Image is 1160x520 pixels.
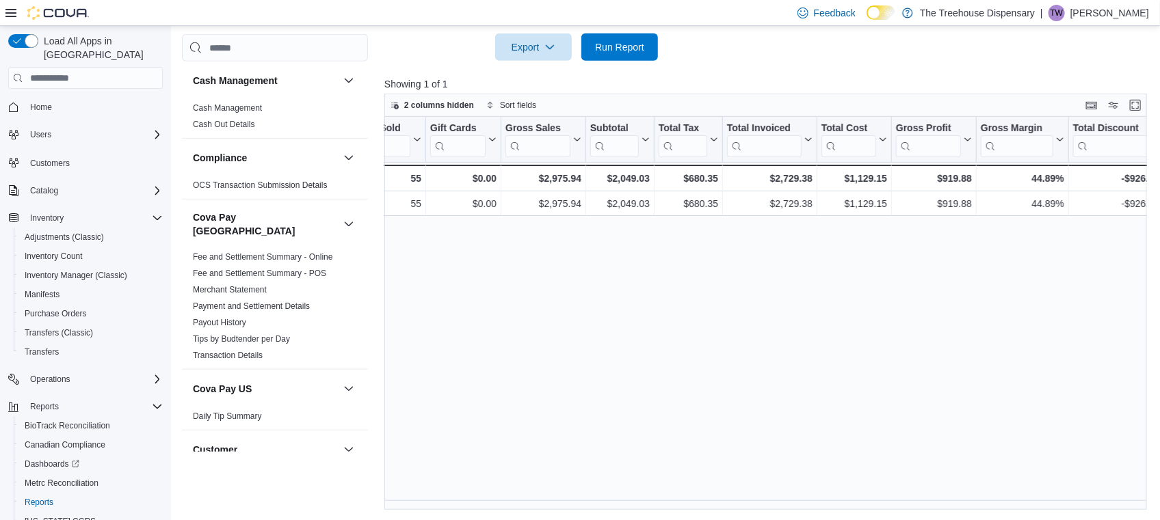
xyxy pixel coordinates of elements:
[19,286,163,303] span: Manifests
[193,382,252,396] h3: Cova Pay US
[19,344,163,360] span: Transfers
[193,301,310,311] a: Payment and Settlement Details
[25,478,98,489] span: Metrc Reconciliation
[14,323,168,342] button: Transfers (Classic)
[500,100,536,111] span: Sort fields
[19,437,163,453] span: Canadian Compliance
[19,325,98,341] a: Transfers (Classic)
[1073,170,1159,187] div: -$926.91
[193,119,255,130] span: Cash Out Details
[25,99,57,115] a: Home
[3,97,168,117] button: Home
[19,267,133,284] a: Inventory Manager (Classic)
[25,346,59,357] span: Transfers
[182,177,368,199] div: Compliance
[3,208,168,228] button: Inventory
[30,102,52,113] span: Home
[14,228,168,247] button: Adjustments (Classic)
[25,420,110,431] span: BioTrack Reconciliation
[193,351,263,360] a: Transaction Details
[3,370,168,389] button: Operations
[19,267,163,284] span: Inventory Manager (Classic)
[341,441,357,458] button: Customer
[25,398,163,415] span: Reports
[193,318,246,327] a: Payout History
[362,170,421,187] div: 55
[3,397,168,416] button: Reports
[384,77,1155,91] p: Showing 1 of 1
[193,411,262,421] a: Daily Tip Summary
[25,289,60,300] span: Manifests
[193,268,326,279] span: Fee and Settlement Summary - POS
[1051,5,1064,21] span: TW
[19,305,163,322] span: Purchase Orders
[25,371,163,387] span: Operations
[14,435,168,454] button: Canadian Compliance
[1040,5,1043,21] p: |
[182,249,368,369] div: Cova Pay [GEOGRAPHIC_DATA]
[193,74,278,87] h3: Cash Management
[14,266,168,285] button: Inventory Manager (Classic)
[1049,5,1065,21] div: Tina Wilkins
[867,5,895,20] input: Dark Mode
[27,6,89,20] img: Cova
[481,97,542,113] button: Sort fields
[3,152,168,172] button: Customers
[503,33,564,61] span: Export
[14,474,168,493] button: Metrc Reconciliation
[19,494,59,510] a: Reports
[25,371,76,387] button: Operations
[1070,5,1149,21] p: [PERSON_NAME]
[193,285,267,295] a: Merchant Statement
[193,120,255,129] a: Cash Out Details
[193,251,333,262] span: Fee and Settlement Summary - Online
[193,411,262,422] span: Daily Tip Summary
[14,493,168,512] button: Reports
[981,170,1064,187] div: 44.89%
[193,210,338,238] button: Cova Pay [GEOGRAPHIC_DATA]
[19,475,104,491] a: Metrc Reconciliation
[25,251,83,262] span: Inventory Count
[25,154,163,171] span: Customers
[25,232,104,243] span: Adjustments (Classic)
[19,418,116,434] a: BioTrack Reconciliation
[19,475,163,491] span: Metrc Reconciliation
[595,40,644,54] span: Run Report
[30,374,70,385] span: Operations
[193,443,237,456] h3: Customer
[19,418,163,434] span: BioTrack Reconciliation
[341,72,357,89] button: Cash Management
[3,181,168,200] button: Catalog
[19,305,92,322] a: Purchase Orders
[193,269,326,278] a: Fee and Settlement Summary - POS
[19,248,163,264] span: Inventory Count
[25,182,163,199] span: Catalog
[14,454,168,474] a: Dashboards
[341,150,357,166] button: Compliance
[385,97,479,113] button: 2 columns hidden
[25,155,75,172] a: Customers
[25,439,105,450] span: Canadian Compliance
[193,334,290,344] a: Tips by Budtender per Day
[193,74,338,87] button: Cash Management
[193,103,262,113] a: Cash Management
[25,126,57,143] button: Users
[30,185,58,196] span: Catalog
[896,170,972,187] div: $919.88
[182,100,368,138] div: Cash Management
[14,285,168,304] button: Manifests
[193,180,328,191] span: OCS Transaction Submission Details
[920,5,1035,21] p: The Treehouse Dispensary
[659,170,718,187] div: $680.35
[30,401,59,412] span: Reports
[193,252,333,262] a: Fee and Settlement Summary - Online
[590,170,650,187] div: $2,049.03
[193,102,262,113] span: Cash Management
[19,229,109,245] a: Adjustments (Classic)
[30,213,64,223] span: Inventory
[14,416,168,435] button: BioTrack Reconciliation
[821,170,887,187] div: $1,129.15
[25,459,79,469] span: Dashboards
